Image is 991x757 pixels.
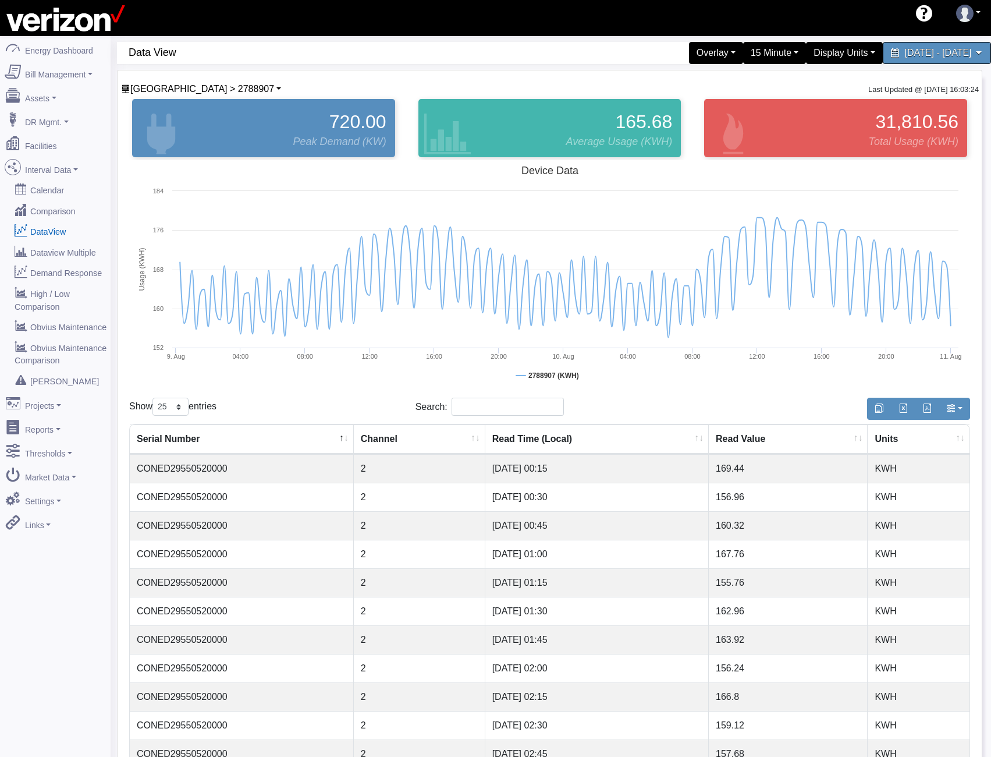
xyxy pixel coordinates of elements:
[153,344,164,351] text: 152
[940,353,961,360] tspan: 11. Aug
[620,353,636,360] text: 04:00
[130,483,354,511] td: CONED29550520000
[956,5,974,22] img: user-3.svg
[153,305,164,312] text: 160
[452,398,564,416] input: Search:
[491,353,507,360] text: 20:00
[521,165,579,176] tspan: Device Data
[354,682,485,711] td: 2
[709,597,868,625] td: 162.96
[868,85,979,94] small: Last Updated @ [DATE] 16:03:24
[939,398,970,420] button: Show/Hide Columns
[749,353,765,360] text: 12:00
[354,511,485,540] td: 2
[814,353,830,360] text: 16:00
[130,654,354,682] td: CONED29550520000
[709,425,868,454] th: Read Value : activate to sort column ascending
[153,266,164,273] text: 168
[426,353,442,360] text: 16:00
[354,597,485,625] td: 2
[129,42,556,63] span: Data View
[232,353,248,360] text: 04:00
[868,625,969,654] td: KWH
[485,425,709,454] th: Read Time (Local) : activate to sort column ascending
[743,42,806,64] div: 15 Minute
[485,711,709,740] td: [DATE] 02:30
[138,247,146,291] tspan: Usage (KWH)
[130,568,354,597] td: CONED29550520000
[709,682,868,711] td: 166.8
[485,483,709,511] td: [DATE] 00:30
[868,540,969,568] td: KWH
[876,108,958,136] span: 31,810.56
[130,540,354,568] td: CONED29550520000
[130,625,354,654] td: CONED29550520000
[868,568,969,597] td: KWH
[485,540,709,568] td: [DATE] 01:00
[868,425,969,454] th: Units : activate to sort column ascending
[485,511,709,540] td: [DATE] 00:45
[868,597,969,625] td: KWH
[130,711,354,740] td: CONED29550520000
[121,84,281,94] a: [GEOGRAPHIC_DATA] > 2788907
[709,511,868,540] td: 160.32
[354,483,485,511] td: 2
[130,454,354,483] td: CONED29550520000
[869,134,958,150] span: Total Usage (KWH)
[868,454,969,483] td: KWH
[891,398,915,420] button: Export to Excel
[868,654,969,682] td: KWH
[130,511,354,540] td: CONED29550520000
[361,353,378,360] text: 12:00
[415,398,564,416] label: Search:
[485,454,709,483] td: [DATE] 00:15
[130,597,354,625] td: CONED29550520000
[354,711,485,740] td: 2
[354,625,485,654] td: 2
[354,540,485,568] td: 2
[684,353,701,360] text: 08:00
[293,134,386,150] span: Peak Demand (KW)
[167,353,185,360] tspan: 9. Aug
[552,353,574,360] tspan: 10. Aug
[485,597,709,625] td: [DATE] 01:30
[868,711,969,740] td: KWH
[709,540,868,568] td: 167.76
[130,425,354,454] th: Serial Number : activate to sort column descending
[806,42,882,64] div: Display Units
[868,682,969,711] td: KWH
[152,398,189,416] select: Showentries
[485,654,709,682] td: [DATE] 02:00
[354,568,485,597] td: 2
[867,398,891,420] button: Copy to clipboard
[615,108,672,136] span: 165.68
[915,398,939,420] button: Generate PDF
[709,625,868,654] td: 163.92
[905,48,972,58] span: [DATE] - [DATE]
[878,353,894,360] text: 20:00
[153,227,164,234] text: 176
[329,108,386,136] span: 720.00
[485,625,709,654] td: [DATE] 01:45
[709,568,868,597] td: 155.76
[297,353,313,360] text: 08:00
[709,454,868,483] td: 169.44
[689,42,743,64] div: Overlay
[153,188,164,194] text: 184
[354,454,485,483] td: 2
[709,711,868,740] td: 159.12
[130,84,274,94] span: Device List
[485,568,709,597] td: [DATE] 01:15
[709,483,868,511] td: 156.96
[354,425,485,454] th: Channel : activate to sort column ascending
[129,398,216,416] label: Show entries
[485,682,709,711] td: [DATE] 02:15
[868,511,969,540] td: KWH
[354,654,485,682] td: 2
[130,682,354,711] td: CONED29550520000
[566,134,673,150] span: Average Usage (KWH)
[868,483,969,511] td: KWH
[528,372,579,380] tspan: 2788907 (KWH)
[709,654,868,682] td: 156.24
